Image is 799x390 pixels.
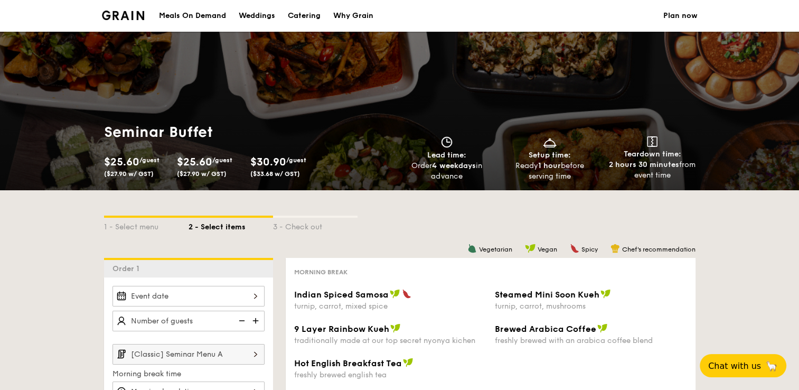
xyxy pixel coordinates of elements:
[112,311,265,331] input: Number of guests
[495,324,596,334] span: Brewed Arabica Coffee
[765,360,778,372] span: 🦙
[624,150,681,159] span: Teardown time:
[610,244,620,253] img: icon-chef-hat.a58ddaea.svg
[233,311,249,331] img: icon-reduce.1d2dbef1.svg
[400,161,494,182] div: Order in advance
[273,218,358,233] div: 3 - Check out
[439,136,455,148] img: icon-clock.2db775ea.svg
[189,218,273,233] div: 2 - Select items
[112,264,144,273] span: Order 1
[529,151,571,160] span: Setup time:
[402,289,411,299] img: icon-spicy.37a8142b.svg
[605,160,700,181] div: from event time
[104,218,189,233] div: 1 - Select menu
[294,370,486,379] div: freshly brewed english tea
[250,170,300,178] span: ($33.68 w/ GST)
[581,246,598,253] span: Spicy
[597,323,608,333] img: icon-vegan.f8ff3823.svg
[609,160,679,169] strong: 2 hours 30 minutes
[286,156,306,164] span: /guest
[600,289,611,299] img: icon-vegan.f8ff3823.svg
[495,290,599,300] span: Steamed Mini Soon Kueh
[139,156,159,164] span: /guest
[250,156,286,169] span: $30.90
[708,361,761,371] span: Chat with us
[525,244,535,253] img: icon-vegan.f8ff3823.svg
[112,286,265,307] input: Event date
[294,290,389,300] span: Indian Spiced Samosa
[495,336,687,345] div: freshly brewed with an arabica coffee blend
[177,156,212,169] span: $25.60
[502,161,597,182] div: Ready before serving time
[294,336,486,345] div: traditionally made at our top secret nyonya kichen
[700,354,786,377] button: Chat with us🦙
[102,11,145,20] a: Logotype
[538,161,561,170] strong: 1 hour
[249,311,265,331] img: icon-add.58712e84.svg
[104,170,154,178] span: ($27.90 w/ GST)
[622,246,695,253] span: Chef's recommendation
[102,11,145,20] img: Grain
[294,302,486,311] div: turnip, carrot, mixed spice
[390,289,400,299] img: icon-vegan.f8ff3823.svg
[467,244,477,253] img: icon-vegetarian.fe4039eb.svg
[112,369,265,379] label: Morning break time
[538,246,557,253] span: Vegan
[104,156,139,169] span: $25.60
[294,358,402,368] span: Hot English Breakfast Tea
[495,302,687,311] div: turnip, carrot, mushrooms
[390,323,401,333] img: icon-vegan.f8ff3823.svg
[542,136,558,148] img: icon-dish.430c3a2e.svg
[294,268,347,276] span: Morning break
[403,358,413,367] img: icon-vegan.f8ff3823.svg
[570,244,579,253] img: icon-spicy.37a8142b.svg
[432,161,475,170] strong: 4 weekdays
[247,344,265,364] img: icon-chevron-right.3c0dfbd6.svg
[212,156,232,164] span: /guest
[104,123,315,142] h1: Seminar Buffet
[479,246,512,253] span: Vegetarian
[177,170,227,178] span: ($27.90 w/ GST)
[647,136,657,147] img: icon-teardown.65201eee.svg
[427,151,466,160] span: Lead time:
[294,324,389,334] span: 9 Layer Rainbow Kueh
